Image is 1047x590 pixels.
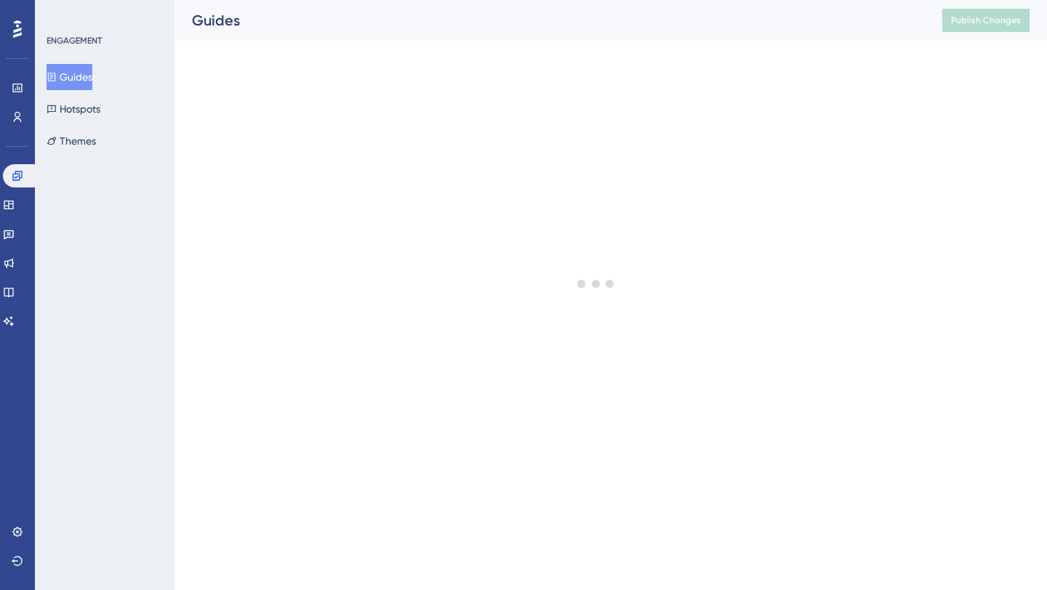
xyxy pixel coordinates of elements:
span: Publish Changes [951,15,1021,26]
button: Hotspots [47,96,100,122]
button: Publish Changes [942,9,1030,32]
div: Guides [192,10,906,31]
button: Guides [47,64,92,90]
button: Themes [47,128,96,154]
div: ENGAGEMENT [47,35,102,47]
